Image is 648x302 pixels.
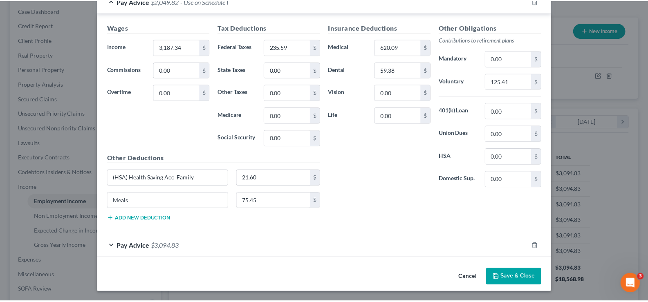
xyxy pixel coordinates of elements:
input: 0.00 [267,130,313,146]
div: $ [536,103,546,119]
div: $ [424,62,434,78]
input: 0.00 [267,62,313,78]
label: Mandatory [439,50,485,67]
input: 0.00 [490,126,536,141]
input: 0.00 [155,85,201,100]
label: 401(k) Loan [439,103,485,119]
input: 0.00 [490,149,536,164]
div: $ [201,39,211,55]
label: Dental [327,62,374,78]
input: 0.00 [155,39,201,55]
label: Medicare [215,107,262,123]
div: $ [536,74,546,89]
span: Income [108,43,127,49]
h5: Other Obligations [443,22,546,32]
div: $ [313,107,323,123]
label: Social Security [215,130,262,146]
input: 0.00 [490,74,536,89]
div: $ [536,51,546,66]
input: 0.00 [267,39,313,55]
div: $ [313,39,323,55]
label: Life [327,107,374,123]
input: 0.00 [239,170,313,186]
input: 0.00 [490,172,536,187]
label: Medical [327,39,374,55]
input: 0.00 [155,62,201,78]
label: Union Dues [439,125,485,142]
button: Cancel [456,270,487,286]
button: Add new deduction [108,215,172,221]
div: $ [313,170,323,186]
label: Domestic Sup. [439,171,485,188]
input: 0.00 [378,62,424,78]
input: 0.00 [267,85,313,100]
label: Overtime [104,84,150,101]
h5: Insurance Deductions [331,22,435,32]
div: $ [536,126,546,141]
div: $ [201,62,211,78]
label: Federal Taxes [215,39,262,55]
button: Save & Close [491,269,546,286]
div: $ [313,62,323,78]
div: $ [424,39,434,55]
span: Pay Advice [118,242,150,250]
input: 0.00 [378,39,424,55]
div: $ [536,172,546,187]
div: $ [424,85,434,100]
iframe: Intercom live chat [626,274,646,294]
input: Specify... [108,193,230,208]
div: $ [313,85,323,100]
h5: Tax Deductions [220,22,323,32]
div: $ [313,130,323,146]
label: Vision [327,84,374,101]
div: $ [536,149,546,164]
label: Other Taxes [215,84,262,101]
p: Contributions to retirement plans [443,36,546,44]
div: $ [201,85,211,100]
input: 0.00 [490,103,536,119]
div: $ [424,107,434,123]
label: Commissions [104,62,150,78]
label: State Taxes [215,62,262,78]
input: 0.00 [378,85,424,100]
input: 0.00 [239,193,313,208]
input: Specify... [108,170,230,186]
label: Voluntary [439,73,485,89]
span: $3,094.83 [152,242,180,250]
div: $ [313,193,323,208]
h5: Other Deductions [108,153,323,163]
input: 0.00 [378,107,424,123]
input: 0.00 [267,107,313,123]
h5: Wages [108,22,211,32]
input: 0.00 [490,51,536,66]
label: HSA [439,148,485,165]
